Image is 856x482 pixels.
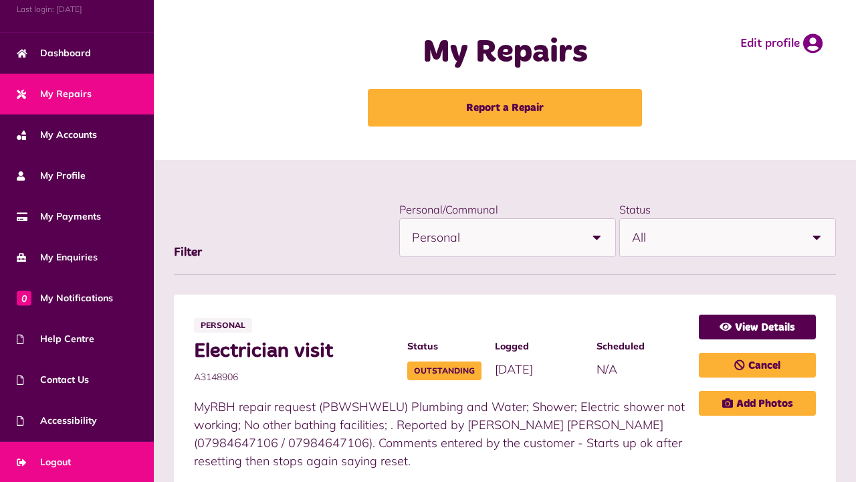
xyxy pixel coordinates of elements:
span: Contact Us [17,373,89,387]
a: Add Photos [699,391,816,416]
span: My Payments [17,210,101,224]
span: My Accounts [17,128,97,142]
a: Edit profile [740,33,823,54]
label: Status [619,203,651,216]
a: Cancel [699,353,816,378]
a: Report a Repair [368,89,642,127]
span: Accessibility [17,414,97,428]
span: Last login: [DATE] [17,3,137,15]
span: A3148906 [194,370,394,384]
span: My Notifications [17,291,113,305]
span: Electrician visit [194,339,394,364]
span: My Enquiries [17,250,98,264]
label: Personal/Communal [399,203,498,216]
span: My Profile [17,169,86,183]
p: MyRBH repair request (PBWSHWELU) Plumbing and Water; Shower; Electric shower not working; No othe... [194,398,685,470]
span: 0 [17,291,31,305]
span: Logged [495,339,584,353]
span: My Repairs [17,87,92,101]
span: Filter [174,246,202,258]
h1: My Repairs [343,33,667,72]
span: Personal [194,318,252,333]
span: Personal [412,219,578,256]
span: [DATE] [495,361,533,377]
span: Outstanding [407,361,481,380]
span: Status [407,339,481,353]
a: View Details [699,315,816,339]
span: Help Centre [17,332,94,346]
span: Dashboard [17,46,91,60]
span: Logout [17,455,71,469]
span: Scheduled [597,339,685,353]
span: All [632,219,798,256]
span: N/A [597,361,617,377]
